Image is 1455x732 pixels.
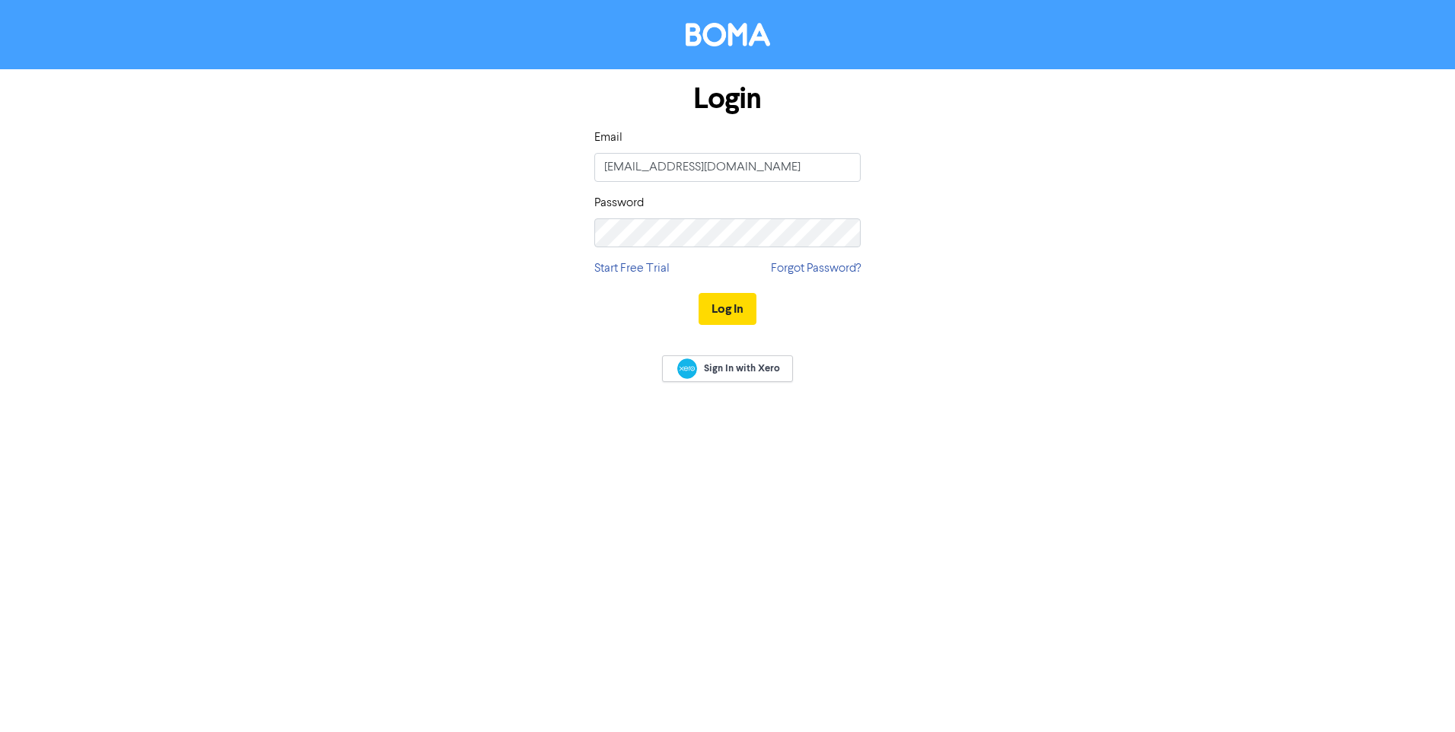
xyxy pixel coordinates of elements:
[594,194,644,212] label: Password
[771,259,861,278] a: Forgot Password?
[594,129,622,147] label: Email
[686,23,770,46] img: BOMA Logo
[594,81,861,116] h1: Login
[662,355,793,382] a: Sign In with Xero
[704,361,780,375] span: Sign In with Xero
[699,293,756,325] button: Log In
[677,358,697,379] img: Xero logo
[594,259,670,278] a: Start Free Trial
[1379,659,1455,732] iframe: Chat Widget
